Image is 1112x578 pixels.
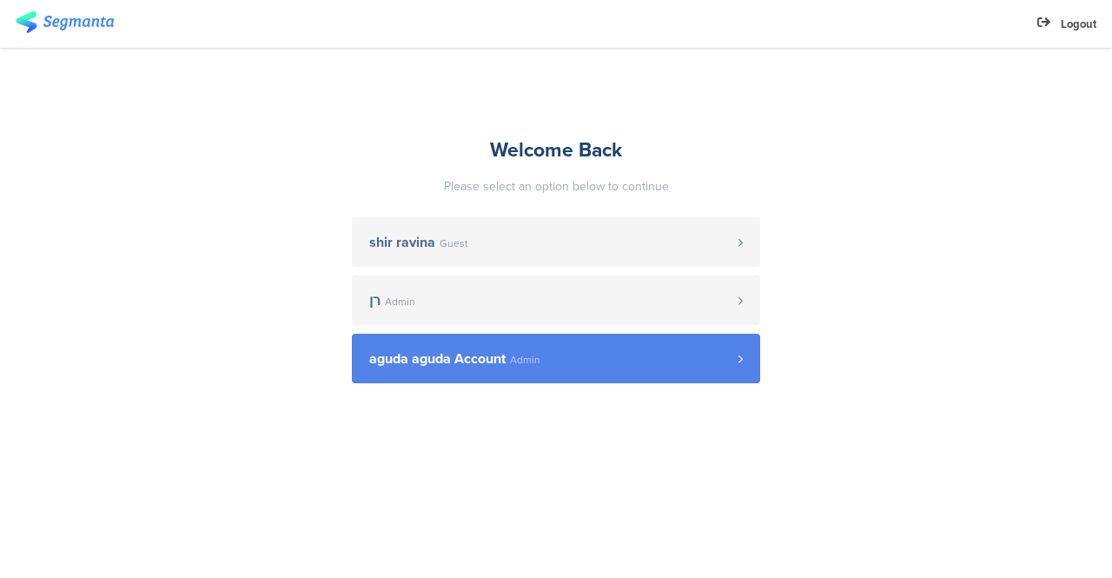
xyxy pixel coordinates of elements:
span: Guest [440,238,468,249]
span: aguda aguda Account [369,352,506,366]
a: רן Admin [352,276,760,325]
span: רן [369,294,381,308]
span: Logout [1061,16,1096,32]
a: aguda aguda Account Admin [352,334,760,383]
img: segmanta logo [16,11,114,33]
span: Admin [510,355,540,365]
span: shir ravina [369,236,435,249]
a: shir ravina Guest [352,217,760,267]
div: Welcome Back [352,135,760,164]
span: Admin [385,296,415,307]
div: Please select an option below to continue [352,177,760,196]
